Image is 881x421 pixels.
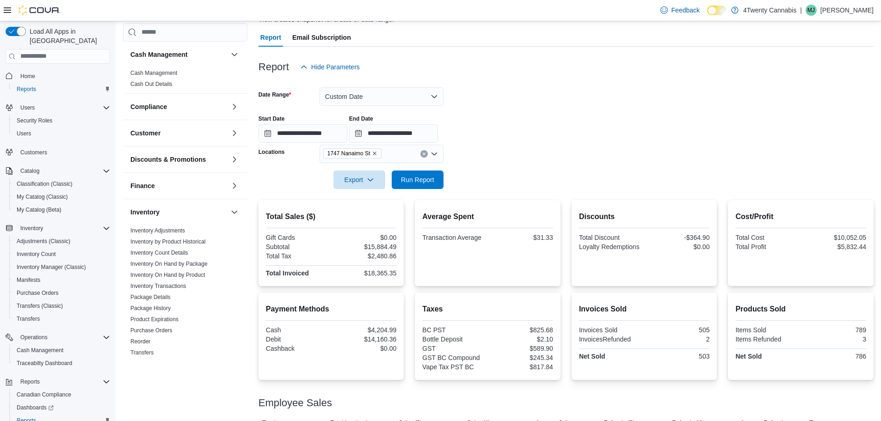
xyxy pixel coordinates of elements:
button: Cash Management [130,50,227,59]
span: Operations [17,332,110,343]
span: Manifests [17,276,40,284]
span: Transfers (Classic) [17,302,63,310]
span: Customers [20,149,47,156]
span: Traceabilty Dashboard [13,358,110,369]
div: GST BC Compound [422,354,486,361]
div: $15,884.49 [333,243,396,250]
button: Clear input [420,150,428,158]
div: Loyalty Redemptions [579,243,642,250]
a: Purchase Orders [13,287,62,299]
p: | [800,5,802,16]
h2: Average Spent [422,211,553,222]
div: $2.10 [490,336,553,343]
button: Inventory [2,222,114,235]
a: Cash Management [13,345,67,356]
div: Subtotal [266,243,329,250]
input: Press the down key to open a popover containing a calendar. [349,124,438,143]
span: Transfers [17,315,40,323]
h3: Inventory [130,207,160,217]
h2: Payment Methods [266,304,397,315]
span: Home [17,70,110,82]
span: My Catalog (Beta) [17,206,62,214]
div: Inventory [123,225,247,362]
span: Catalog [17,165,110,177]
button: Reports [2,375,114,388]
div: Cash [266,326,329,334]
div: Bottle Deposit [422,336,486,343]
span: Catalog [20,167,39,175]
button: Inventory Count [9,248,114,261]
a: Dashboards [13,402,57,413]
div: 3 [803,336,866,343]
button: Home [2,69,114,83]
button: Canadian Compliance [9,388,114,401]
span: Users [17,130,31,137]
span: Security Roles [13,115,110,126]
a: Transfers [13,313,43,324]
div: InvoicesRefunded [579,336,642,343]
span: Canadian Compliance [13,389,110,400]
button: Finance [130,181,227,190]
button: My Catalog (Beta) [9,203,114,216]
button: Export [333,171,385,189]
span: Dashboards [17,404,54,411]
span: Cash Management [17,347,63,354]
button: Users [17,102,38,113]
span: Users [17,102,110,113]
a: Inventory Manager (Classic) [13,262,90,273]
p: [PERSON_NAME] [820,5,874,16]
button: Catalog [17,165,43,177]
button: Operations [17,332,51,343]
button: Traceabilty Dashboard [9,357,114,370]
button: Inventory Manager (Classic) [9,261,114,274]
button: Manifests [9,274,114,287]
span: Purchase Orders [130,327,173,334]
div: $10,052.05 [803,234,866,241]
div: -$364.90 [646,234,709,241]
h2: Taxes [422,304,553,315]
span: Inventory Count [13,249,110,260]
div: $825.68 [490,326,553,334]
button: Reports [17,376,43,387]
button: Remove 1747 Nanaimo St from selection in this group [372,151,377,156]
div: $18,365.35 [333,269,396,277]
button: Transfers (Classic) [9,299,114,312]
span: My Catalog (Classic) [13,191,110,202]
span: My Catalog (Beta) [13,204,110,215]
div: $14,160.36 [333,336,396,343]
div: Total Cost [735,234,799,241]
h3: Finance [130,181,155,190]
span: Cash Out Details [130,80,173,88]
h3: Customer [130,128,160,138]
div: Vape Tax PST BC [422,363,486,371]
a: Adjustments (Classic) [13,236,74,247]
a: Traceabilty Dashboard [13,358,76,369]
button: Classification (Classic) [9,177,114,190]
span: Export [339,171,380,189]
button: Customers [2,146,114,159]
span: Users [13,128,110,139]
button: Users [2,101,114,114]
div: $0.00 [333,345,396,352]
h3: Employee Sales [259,397,332,409]
button: Inventory [130,207,227,217]
button: Customer [229,128,240,139]
a: Product Expirations [130,316,179,323]
span: Classification (Classic) [17,180,73,188]
span: Inventory On Hand by Package [130,260,208,268]
div: GST [422,345,486,352]
a: My Catalog (Beta) [13,204,65,215]
button: Finance [229,180,240,191]
span: Manifests [13,275,110,286]
button: Inventory [229,207,240,218]
div: Debit [266,336,329,343]
button: Operations [2,331,114,344]
span: Reorder [130,338,150,345]
a: Inventory by Product Historical [130,238,206,245]
span: MJ [807,5,815,16]
span: Report [260,28,281,47]
a: Classification (Classic) [13,178,76,189]
span: Cash Management [130,69,177,77]
a: Feedback [657,1,703,19]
